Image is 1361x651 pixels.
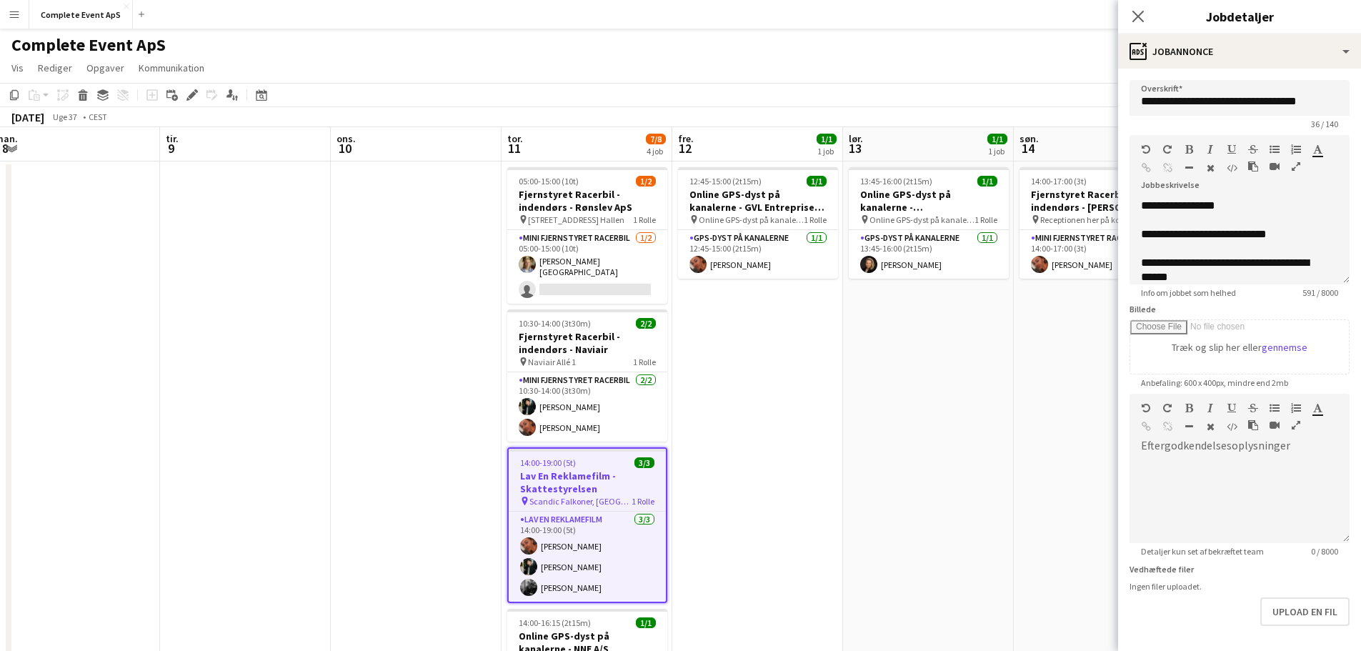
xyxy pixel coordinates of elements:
button: Fortryd [1141,402,1151,414]
button: Vandret linje [1184,162,1194,174]
a: Vis [6,59,29,77]
button: Kursiv [1205,402,1215,414]
button: HTML-kode [1227,162,1237,174]
div: 1 job [817,146,836,156]
button: Ryd formatering [1205,162,1215,174]
button: Uordnet liste [1270,144,1280,155]
button: Fortryd [1141,144,1151,155]
span: 13:45-16:00 (2t15m) [860,176,932,187]
div: CEST [89,111,107,122]
button: Ryd formatering [1205,421,1215,432]
span: Kommunikation [139,61,204,74]
button: Fuld skærm [1291,419,1301,431]
span: 1 Rolle [633,214,656,225]
span: Online GPS-dyst på kanalerne [699,214,804,225]
span: Receptionen her på kontoret [1040,214,1142,225]
app-job-card: 05:00-15:00 (10t)1/2Fjernstyret Racerbil - indendørs - Rønslev ApS [STREET_ADDRESS] Hallen1 Rolle... [507,167,667,304]
button: Uordnet liste [1270,402,1280,414]
span: 13 [847,140,863,156]
span: Rediger [38,61,72,74]
app-job-card: 13:45-16:00 (2t15m)1/1Online GPS-dyst på kanalerne - [GEOGRAPHIC_DATA] Online GPS-dyst på kanaler... [849,167,1009,279]
h3: Online GPS-dyst på kanalerne - [GEOGRAPHIC_DATA] [849,188,1009,214]
span: 7/8 [646,134,666,144]
span: 14:00-17:00 (3t) [1031,176,1087,187]
app-job-card: 10:30-14:00 (3t30m)2/2Fjernstyret Racerbil - indendørs - Naviair Naviair Allé 11 RolleMini Fjerns... [507,309,667,442]
span: 12:45-15:00 (2t15m) [689,176,762,187]
a: Opgaver [81,59,130,77]
a: Rediger [32,59,78,77]
button: Tekstfarve [1312,144,1322,155]
div: 4 job [647,146,665,156]
span: 10 [334,140,356,156]
label: Vedhæftede filer [1130,564,1194,575]
a: Kommunikation [133,59,210,77]
app-card-role: GPS-dyst på kanalerne1/112:45-15:00 (2t15m)[PERSON_NAME] [678,230,838,279]
app-job-card: 12:45-15:00 (2t15m)1/1Online GPS-dyst på kanalerne - GVL Entreprise A/S Online GPS-dyst på kanale... [678,167,838,279]
span: 1/1 [817,134,837,144]
button: Understregning [1227,144,1237,155]
span: fre. [678,132,694,145]
span: 9 [164,140,179,156]
button: Gennemstreget [1248,144,1258,155]
button: Understregning [1227,402,1237,414]
button: Gennemstreget [1248,402,1258,414]
span: 1 Rolle [974,214,997,225]
span: 36 / 140 [1300,119,1350,129]
span: 14:00-16:15 (2t15m) [519,617,591,628]
span: 1 Rolle [632,496,654,507]
span: 10:30-14:00 (3t30m) [519,318,591,329]
span: 2/2 [636,318,656,329]
span: søn. [1019,132,1039,145]
button: Sæt ind som almindelig tekst [1248,419,1258,431]
span: tir. [166,132,179,145]
span: Online GPS-dyst på kanalerne [869,214,974,225]
span: [STREET_ADDRESS] Hallen [528,214,624,225]
button: Tekstfarve [1312,402,1322,414]
h3: Fjernstyret Racerbil - indendørs - Rønslev ApS [507,188,667,214]
span: lør. [849,132,863,145]
app-card-role: Lav En Reklamefilm3/314:00-19:00 (5t)[PERSON_NAME][PERSON_NAME][PERSON_NAME] [509,512,666,602]
span: 3/3 [634,457,654,468]
button: Indsæt video [1270,419,1280,431]
app-card-role: Mini Fjernstyret Racerbil2/210:30-14:00 (3t30m)[PERSON_NAME][PERSON_NAME] [507,372,667,442]
app-job-card: 14:00-19:00 (5t)3/3Lav En Reklamefilm - Skattestyrelsen Scandic Falkoner, [GEOGRAPHIC_DATA]1 Roll... [507,447,667,603]
button: Vandret linje [1184,421,1194,432]
h3: Jobdetaljer [1118,7,1361,26]
span: 1 Rolle [804,214,827,225]
button: Sæt ind som almindelig tekst [1248,161,1258,172]
span: 591 / 8000 [1291,287,1350,298]
button: Indsæt video [1270,161,1280,172]
h1: Complete Event ApS [11,34,166,56]
div: 1 job [988,146,1007,156]
span: ons. [336,132,356,145]
span: 05:00-15:00 (10t) [519,176,579,187]
app-card-role: GPS-dyst på kanalerne1/113:45-16:00 (2t15m)[PERSON_NAME] [849,230,1009,279]
span: 1/1 [977,176,997,187]
app-card-role: Mini Fjernstyret Racerbil1/205:00-15:00 (10t)[PERSON_NAME][GEOGRAPHIC_DATA] [507,230,667,304]
span: Vis [11,61,24,74]
h3: Fjernstyret Racerbil - indendørs - Naviair [507,330,667,356]
div: 14:00-17:00 (3t)1/1Fjernstyret Racerbil - indendørs - [PERSON_NAME] Receptionen her på kontoret1 ... [1019,167,1180,279]
span: Scandic Falkoner, [GEOGRAPHIC_DATA] [529,496,632,507]
span: tor. [507,132,523,145]
button: Gentag [1162,144,1172,155]
button: Fed [1184,402,1194,414]
span: 1/1 [987,134,1007,144]
div: Jobannonce [1118,34,1361,69]
span: 14:00-19:00 (5t) [520,457,576,468]
h3: Lav En Reklamefilm - Skattestyrelsen [509,469,666,495]
span: Opgaver [86,61,124,74]
button: Gentag [1162,402,1172,414]
span: Uge 37 [47,111,83,122]
span: 12 [676,140,694,156]
button: HTML-kode [1227,421,1237,432]
span: 1/1 [636,617,656,628]
span: 1 Rolle [633,357,656,367]
span: 11 [505,140,523,156]
button: Ordnet liste [1291,402,1301,414]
